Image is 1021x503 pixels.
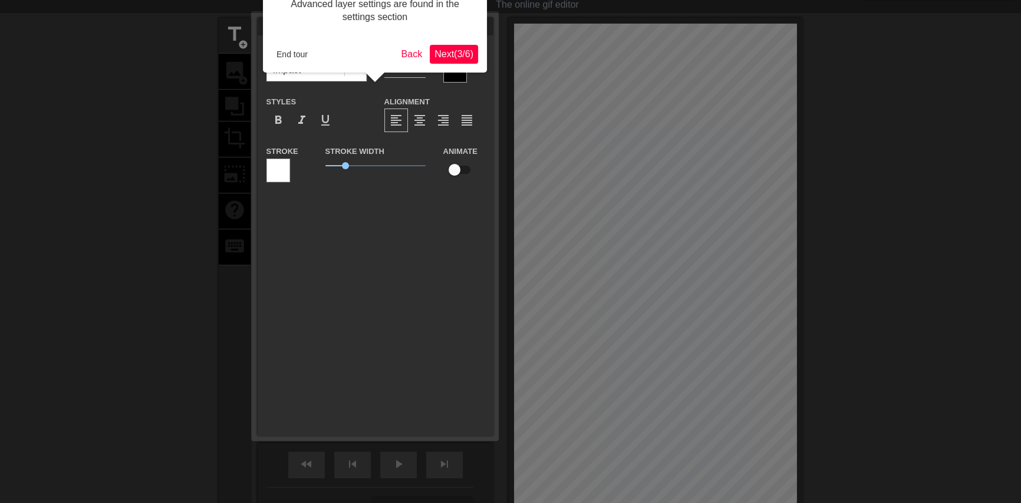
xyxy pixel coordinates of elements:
span: format_align_right [436,113,450,127]
button: Back [397,45,427,64]
span: format_bold [271,113,285,127]
button: Next [430,45,478,64]
label: Stroke [266,146,298,157]
label: Alignment [384,96,430,108]
span: skip_previous [345,457,360,471]
span: format_align_justify [460,113,474,127]
label: Animate [443,146,477,157]
span: format_align_left [389,113,403,127]
span: format_italic [295,113,309,127]
span: format_align_center [413,113,427,127]
label: Stroke Width [325,146,384,157]
span: Next ( 3 / 6 ) [434,49,473,59]
label: Styles [266,96,297,108]
span: skip_next [437,457,452,471]
span: add_circle [238,40,248,50]
span: format_underline [318,113,332,127]
button: End tour [272,45,312,63]
span: fast_rewind [299,457,314,471]
span: title [223,23,246,45]
span: play_arrow [391,457,406,471]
